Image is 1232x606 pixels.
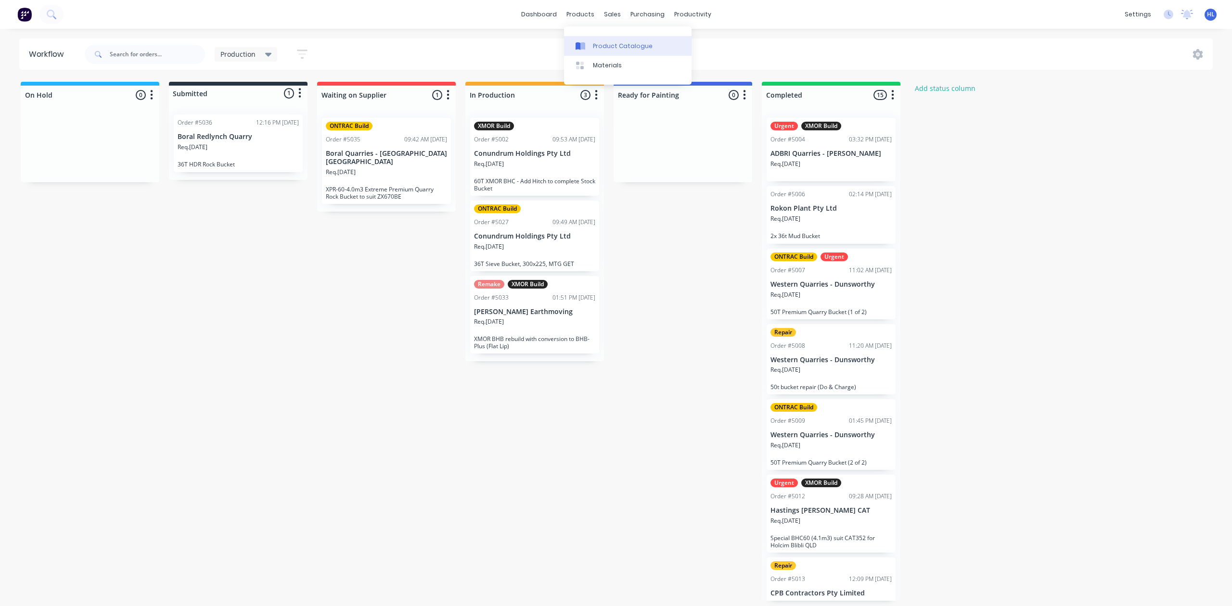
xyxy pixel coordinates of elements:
span: Production [220,49,256,59]
div: 02:14 PM [DATE] [849,190,892,199]
p: Req. [DATE] [770,215,800,223]
div: Repair [770,328,796,337]
div: Order #5036 [178,118,212,127]
p: Western Quarries - Dunsworthy [770,431,892,439]
div: Remake [474,280,504,289]
p: 36T HDR Rock Bucket [178,161,299,168]
div: ONTRAC BuildUrgentOrder #500711:02 AM [DATE]Western Quarries - DunsworthyReq.[DATE]50T Premium Qu... [767,249,896,319]
a: Materials [564,56,692,75]
div: Urgent [770,122,798,130]
div: 03:32 PM [DATE] [849,135,892,144]
p: Req. [DATE] [474,242,504,251]
div: Order #5006 [770,190,805,199]
div: Order #5035 [326,135,360,144]
div: Repair [770,561,796,570]
div: XMOR BuildOrder #500209:53 AM [DATE]Conundrum Holdings Pty LtdReq.[DATE]60T XMOR BHC - Add Hitch ... [470,118,599,196]
p: 60T XMOR BHC - Add Hitch to complete Stock Bucket [474,177,595,192]
a: dashboard [516,7,562,22]
p: Req. [DATE] [770,441,800,450]
p: Req. [DATE] [326,168,356,177]
div: XMOR Build [474,122,514,130]
div: 11:20 AM [DATE] [849,341,892,350]
p: Req. [DATE] [474,317,504,326]
p: XPR-60-4.0m3 Extreme Premium Quarry Rock Bucket to suit ZX670BE [326,186,447,200]
div: Order #5013 [770,575,805,583]
img: Factory [17,7,32,22]
div: 11:02 AM [DATE] [849,266,892,275]
p: Req. [DATE] [770,517,800,525]
p: Western Quarries - Dunsworthy [770,280,892,289]
div: 01:51 PM [DATE] [552,293,595,302]
p: 36T Sieve Bucket, 300x225, MTG GET [474,260,595,267]
button: Add status column [910,82,981,95]
p: Special BHC60 (4.1m3) suit CAT352 for Holcim Blibli QLD [770,534,892,549]
div: Urgent [821,252,848,261]
div: Workflow [29,49,68,60]
div: Order #5007 [770,266,805,275]
div: Order #5012 [770,492,805,501]
p: Req. [DATE] [770,160,800,168]
div: XMOR Build [801,122,841,130]
div: ONTRAC Build [770,403,817,412]
div: Order #5002 [474,135,509,144]
p: Rokon Plant Pty Ltd [770,204,892,213]
div: Order #5027 [474,218,509,227]
div: Order #5008 [770,341,805,350]
div: Order #500602:14 PM [DATE]Rokon Plant Pty LtdReq.[DATE]2x 36t Mud Bucket [767,186,896,244]
div: productivity [669,7,716,22]
div: purchasing [626,7,669,22]
p: Req. [DATE] [770,366,800,374]
div: 12:16 PM [DATE] [256,118,299,127]
div: Order #503612:16 PM [DATE]Boral Redlynch QuarryReq.[DATE]36T HDR Rock Bucket [174,114,303,172]
p: Boral Redlynch Quarry [178,133,299,141]
p: Req. [DATE] [474,160,504,168]
p: Conundrum Holdings Pty Ltd [474,150,595,158]
div: sales [599,7,626,22]
div: ONTRAC BuildOrder #503509:42 AM [DATE]Boral Quarries - [GEOGRAPHIC_DATA] [GEOGRAPHIC_DATA]Req.[DA... [322,118,451,204]
p: CPB Contractors Pty Limited [770,589,892,597]
div: RemakeXMOR BuildOrder #503301:51 PM [DATE][PERSON_NAME] EarthmovingReq.[DATE]XMOR BHB rebuild wit... [470,276,599,354]
div: ONTRAC BuildOrder #500901:45 PM [DATE]Western Quarries - DunsworthyReq.[DATE]50T Premium Quarry B... [767,399,896,470]
div: ONTRAC Build [326,122,372,130]
p: XMOR BHB rebuild with conversion to BHB-Plus (Flat Lip) [474,335,595,350]
div: XMOR Build [508,280,548,289]
p: 50T Premium Quarry Bucket (2 of 2) [770,459,892,466]
p: [PERSON_NAME] Earthmoving [474,308,595,316]
div: 12:09 PM [DATE] [849,575,892,583]
p: 50T Premium Quarry Bucket (1 of 2) [770,308,892,316]
p: 50t bucket repair (Do & Charge) [770,383,892,391]
div: 09:28 AM [DATE] [849,492,892,501]
div: 01:45 PM [DATE] [849,417,892,425]
p: Boral Quarries - [GEOGRAPHIC_DATA] [GEOGRAPHIC_DATA] [326,150,447,166]
div: UrgentXMOR BuildOrder #501209:28 AM [DATE]Hastings [PERSON_NAME] CATReq.[DATE]Special BHC60 (4.1m... [767,475,896,553]
p: Hastings [PERSON_NAME] CAT [770,506,892,515]
div: UrgentXMOR BuildOrder #500403:32 PM [DATE]ADBRI Quarries - [PERSON_NAME]Req.[DATE] [767,118,896,181]
div: settings [1120,7,1156,22]
div: Order #5004 [770,135,805,144]
div: products [562,7,599,22]
div: Urgent [770,479,798,487]
p: Conundrum Holdings Pty Ltd [474,232,595,240]
div: Product Catalogue [593,42,653,50]
div: ONTRAC Build [474,204,521,213]
p: 2x 36t Mud Bucket [770,232,892,240]
div: ONTRAC Build [770,252,817,261]
div: Order #5009 [770,417,805,425]
div: RepairOrder #500811:20 AM [DATE]Western Quarries - DunsworthyReq.[DATE]50t bucket repair (Do & Ch... [767,324,896,395]
div: XMOR Build [801,479,841,487]
div: 09:53 AM [DATE] [552,135,595,144]
span: HL [1207,10,1215,19]
div: ONTRAC BuildOrder #502709:49 AM [DATE]Conundrum Holdings Pty LtdReq.[DATE]36T Sieve Bucket, 300x2... [470,201,599,271]
div: 09:49 AM [DATE] [552,218,595,227]
input: Search for orders... [110,45,205,64]
div: Materials [593,61,622,70]
p: Req. [DATE] [178,143,207,151]
p: Req. [DATE] [770,290,800,299]
div: Order #5033 [474,293,509,302]
p: Western Quarries - Dunsworthy [770,356,892,364]
p: ADBRI Quarries - [PERSON_NAME] [770,150,892,158]
div: 09:42 AM [DATE] [404,135,447,144]
a: Product Catalogue [564,36,692,55]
